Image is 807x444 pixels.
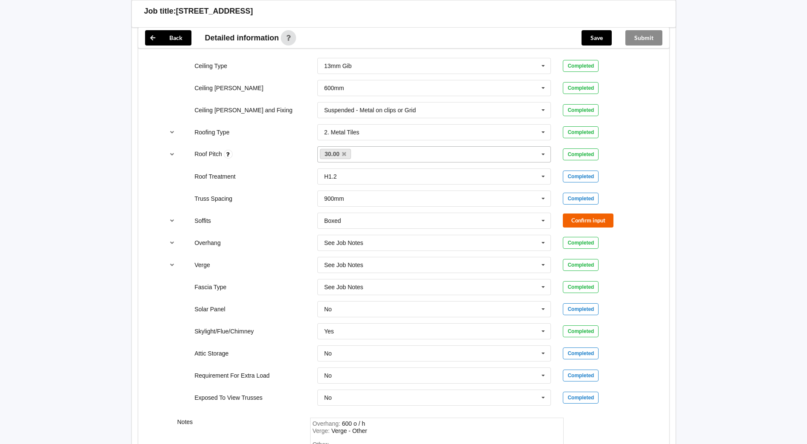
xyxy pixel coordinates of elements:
div: 900mm [324,196,344,202]
label: Roof Pitch [194,151,223,157]
label: Overhang [194,239,220,246]
div: See Job Notes [324,262,363,268]
h3: [STREET_ADDRESS] [176,6,253,16]
button: reference-toggle [164,213,180,228]
div: Completed [563,370,599,381]
div: See Job Notes [324,284,363,290]
button: Confirm input [563,213,613,228]
div: 600mm [324,85,344,91]
div: 13mm Gib [324,63,352,69]
div: Completed [563,60,599,72]
div: Boxed [324,218,341,224]
label: Roofing Type [194,129,229,136]
label: Roof Treatment [194,173,236,180]
label: Ceiling Type [194,63,227,69]
button: reference-toggle [164,235,180,250]
label: Skylight/Flue/Chimney [194,328,254,335]
div: Completed [563,82,599,94]
div: Verge [331,427,367,434]
div: Completed [563,193,599,205]
label: Truss Spacing [194,195,232,202]
div: H1.2 [324,174,337,179]
div: Overhang [342,420,365,427]
label: Verge [194,262,210,268]
button: Back [145,30,191,46]
div: Completed [563,104,599,116]
h3: Job title: [144,6,176,16]
button: reference-toggle [164,257,180,273]
div: Completed [563,148,599,160]
label: Ceiling [PERSON_NAME] [194,85,263,91]
label: Ceiling [PERSON_NAME] and Fixing [194,107,292,114]
label: Requirement For Extra Load [194,372,270,379]
label: Soffits [194,217,211,224]
button: reference-toggle [164,125,180,140]
div: No [324,395,332,401]
span: Overhang : [313,420,342,427]
div: Completed [563,347,599,359]
label: Exposed To View Trusses [194,394,262,401]
div: No [324,306,332,312]
div: Completed [563,237,599,249]
div: Completed [563,171,599,182]
div: No [324,373,332,379]
div: Completed [563,281,599,293]
div: Yes [324,328,334,334]
label: Fascia Type [194,284,226,290]
div: Completed [563,259,599,271]
label: Attic Storage [194,350,228,357]
div: Completed [563,126,599,138]
button: reference-toggle [164,147,180,162]
div: Completed [563,392,599,404]
div: 2. Metal Tiles [324,129,359,135]
span: Verge : [313,427,331,434]
div: No [324,350,332,356]
div: Suspended - Metal on clips or Grid [324,107,416,113]
div: Completed [563,303,599,315]
button: Save [582,30,612,46]
div: Completed [563,325,599,337]
a: 30.00 [320,149,351,159]
label: Solar Panel [194,306,225,313]
div: See Job Notes [324,240,363,246]
span: Detailed information [205,34,279,42]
